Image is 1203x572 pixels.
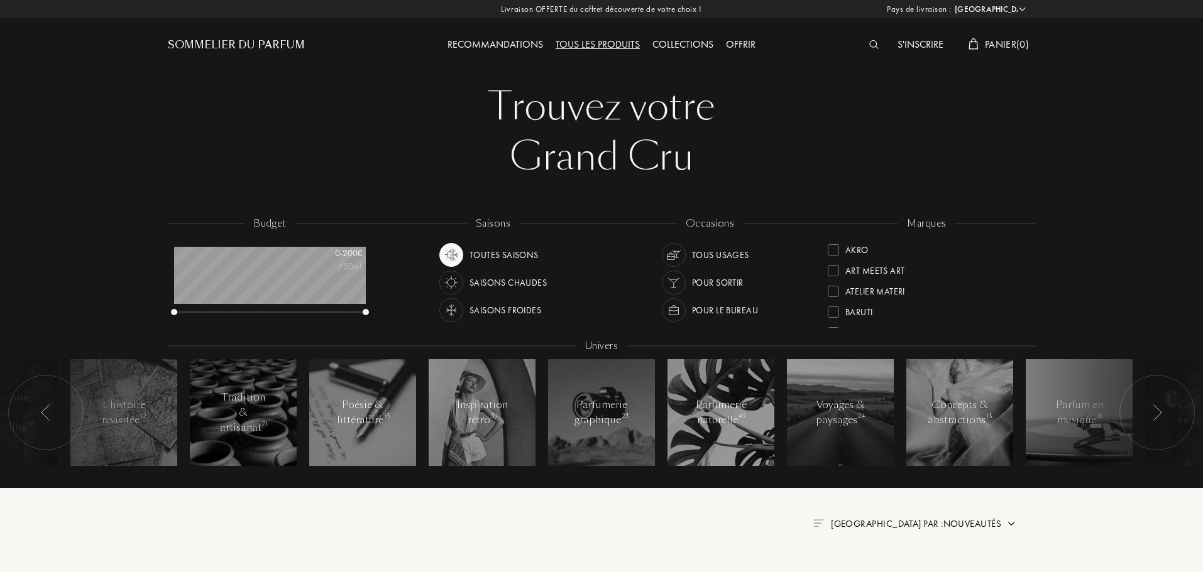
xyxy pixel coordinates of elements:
[677,217,743,231] div: occasions
[442,301,460,319] img: usage_season_cold_white.svg
[177,132,1026,182] div: Grand Cru
[814,397,867,428] div: Voyages & paysages
[470,271,547,294] div: Saisons chaudes
[300,260,363,273] div: /50mL
[441,37,549,53] div: Recommandations
[549,38,646,51] a: Tous les produits
[441,38,549,51] a: Recommandations
[739,412,745,421] span: 49
[574,397,629,428] div: Parfumerie graphique
[858,412,865,421] span: 24
[891,37,950,53] div: S'inscrire
[891,38,950,51] a: S'inscrire
[665,274,683,291] img: usage_occasion_party_white.svg
[467,217,519,231] div: saisons
[845,260,904,277] div: Art Meets Art
[217,390,270,435] div: Tradition & artisanat
[622,412,629,421] span: 23
[491,412,498,421] span: 37
[41,404,51,421] img: arr_left.svg
[262,419,268,428] span: 71
[470,298,541,322] div: Saisons froides
[692,271,744,294] div: Pour sortir
[845,239,869,256] div: Akro
[244,217,295,231] div: budget
[336,397,390,428] div: Poésie & littérature
[177,82,1026,132] div: Trouvez votre
[300,247,363,260] div: 0 - 200 €
[646,38,720,51] a: Collections
[646,37,720,53] div: Collections
[887,3,952,16] span: Pays de livraison :
[470,243,539,267] div: Toutes saisons
[456,397,509,428] div: Inspiration rétro
[869,40,879,49] img: search_icn_white.svg
[576,339,627,353] div: Univers
[720,38,762,51] a: Offrir
[969,38,979,50] img: cart_white.svg
[442,246,460,264] img: usage_season_average.svg
[695,397,748,428] div: Parfumerie naturelle
[692,243,749,267] div: Tous usages
[898,217,955,231] div: marques
[831,517,1001,530] span: [GEOGRAPHIC_DATA] par : Nouveautés
[692,298,758,322] div: Pour le bureau
[845,322,908,339] div: Binet-Papillon
[1006,519,1016,529] img: arrow.png
[813,519,823,527] img: filter_by.png
[928,397,992,428] div: Concepts & abstractions
[845,281,905,298] div: Atelier Materi
[1152,404,1162,421] img: arr_left.svg
[549,37,646,53] div: Tous les produits
[986,412,992,421] span: 13
[720,37,762,53] div: Offrir
[665,246,683,264] img: usage_occasion_all_white.svg
[845,301,873,318] div: Baruti
[384,412,390,421] span: 15
[665,301,683,319] img: usage_occasion_work_white.svg
[168,38,305,53] a: Sommelier du Parfum
[442,274,460,291] img: usage_season_hot_white.svg
[985,38,1029,51] span: Panier ( 0 )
